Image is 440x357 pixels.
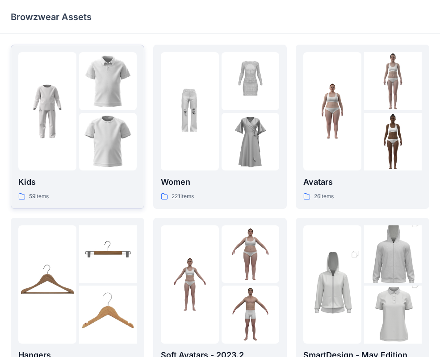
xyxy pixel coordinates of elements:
[303,241,361,328] img: folder 1
[364,211,422,297] img: folder 2
[222,225,280,283] img: folder 2
[18,83,76,141] img: folder 1
[79,225,137,283] img: folder 2
[18,176,137,188] p: Kids
[303,83,361,141] img: folder 1
[79,113,137,171] img: folder 3
[79,52,137,110] img: folder 2
[18,255,76,313] img: folder 1
[364,52,422,110] img: folder 2
[11,11,92,23] p: Browzwear Assets
[153,45,287,209] a: folder 1folder 2folder 3Women221items
[222,52,280,110] img: folder 2
[303,176,422,188] p: Avatars
[161,176,279,188] p: Women
[222,113,280,171] img: folder 3
[222,286,280,344] img: folder 3
[161,83,219,141] img: folder 1
[172,192,194,201] p: 221 items
[364,113,422,171] img: folder 3
[314,192,334,201] p: 26 items
[79,286,137,344] img: folder 3
[29,192,49,201] p: 59 items
[161,255,219,313] img: folder 1
[11,45,144,209] a: folder 1folder 2folder 3Kids59items
[296,45,429,209] a: folder 1folder 2folder 3Avatars26items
